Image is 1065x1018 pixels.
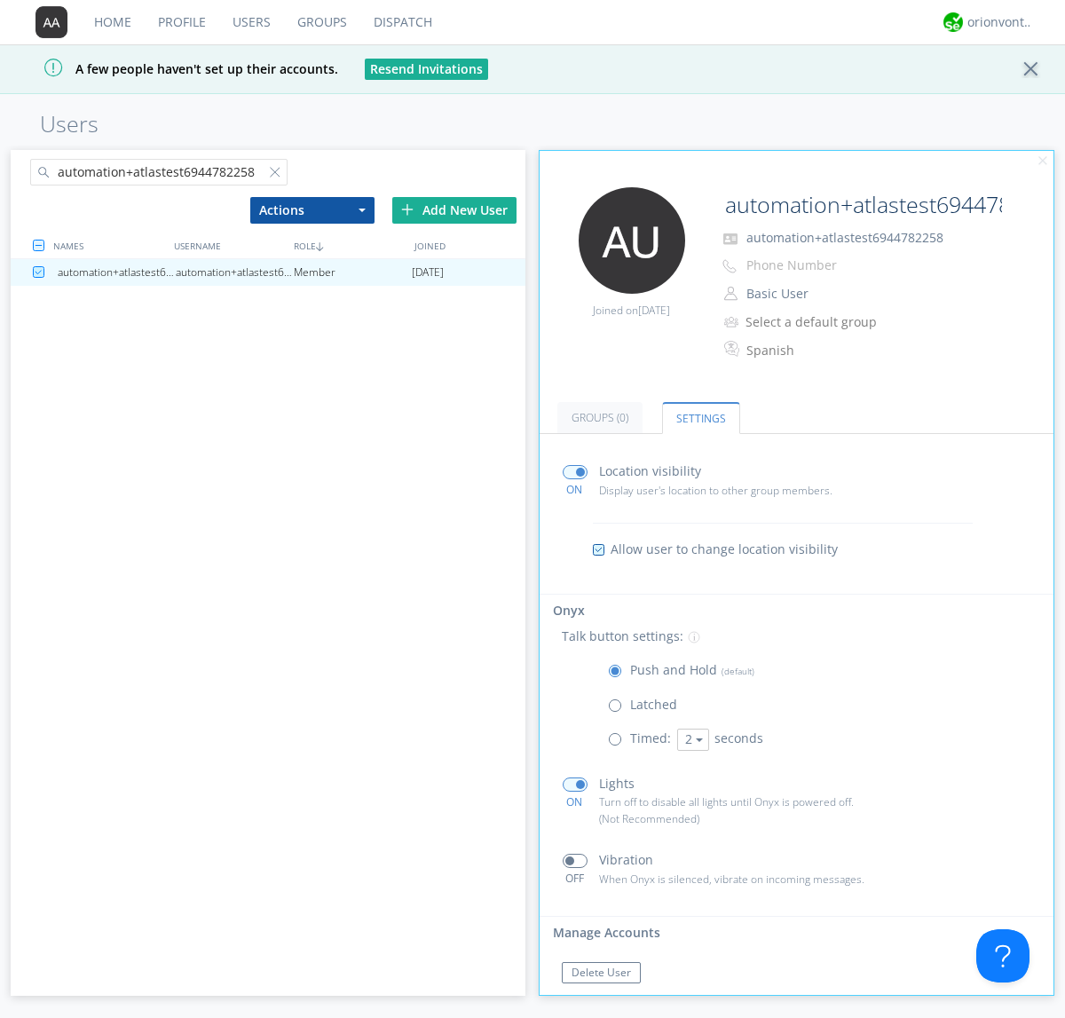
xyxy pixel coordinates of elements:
[599,774,635,793] p: Lights
[599,482,894,499] p: Display user's location to other group members.
[30,159,288,185] input: Search users
[714,730,763,746] span: seconds
[599,810,894,827] p: (Not Recommended)
[392,197,517,224] div: Add New User
[630,695,677,714] p: Latched
[630,660,754,680] p: Push and Hold
[555,871,595,886] div: OFF
[555,482,595,497] div: ON
[745,313,894,331] div: Select a default group
[976,929,1029,982] iframe: Toggle Customer Support
[724,338,742,359] img: In groups with Translation enabled, this user's messages will be automatically translated to and ...
[724,287,738,301] img: person-outline.svg
[630,729,671,748] p: Timed:
[11,259,525,286] a: automation+atlastest6944782258automation+atlastest6944782258Member[DATE]
[170,233,289,258] div: USERNAME
[13,60,338,77] span: A few people haven't set up their accounts.
[746,229,943,246] span: automation+atlastest6944782258
[562,962,641,983] button: Delete User
[289,233,409,258] div: ROLE
[401,203,414,216] img: plus.svg
[58,259,176,286] div: automation+atlastest6944782258
[599,462,701,481] p: Location visibility
[967,13,1034,31] div: orionvontas+atlas+automation+org2
[250,197,375,224] button: Actions
[1037,155,1049,168] img: cancel.svg
[555,794,595,809] div: ON
[746,342,895,359] div: Spanish
[49,233,169,258] div: NAMES
[410,233,530,258] div: JOINED
[599,850,653,870] p: Vibration
[740,281,918,306] button: Basic User
[724,310,741,334] img: icon-alert-users-thin-outline.svg
[599,871,894,888] p: When Onyx is silenced, vibrate on incoming messages.
[557,402,643,433] a: Groups (0)
[943,12,963,32] img: 29d36aed6fa347d5a1537e7736e6aa13
[412,259,444,286] span: [DATE]
[638,303,670,318] span: [DATE]
[579,187,685,294] img: 373638.png
[722,259,737,273] img: phone-outline.svg
[35,6,67,38] img: 373638.png
[294,259,412,286] div: Member
[677,729,709,751] button: 2
[593,303,670,318] span: Joined on
[718,187,1005,223] input: Name
[599,793,894,810] p: Turn off to disable all lights until Onyx is powered off.
[365,59,488,80] button: Resend Invitations
[662,402,740,434] a: Settings
[611,541,838,558] span: Allow user to change location visibility
[562,627,683,646] p: Talk button settings:
[717,665,754,677] span: (default)
[176,259,294,286] div: automation+atlastest6944782258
